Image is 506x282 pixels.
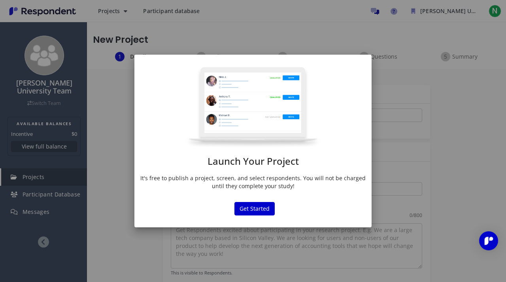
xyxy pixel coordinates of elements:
[140,174,366,190] p: It's free to publish a project, screen, and select respondents. You will not be charged until the...
[134,55,372,228] md-dialog: Launch Your ...
[234,202,275,215] button: Get Started
[140,156,366,166] h1: Launch Your Project
[479,231,498,250] div: Open Intercom Messenger
[185,67,321,148] img: project-modal.png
